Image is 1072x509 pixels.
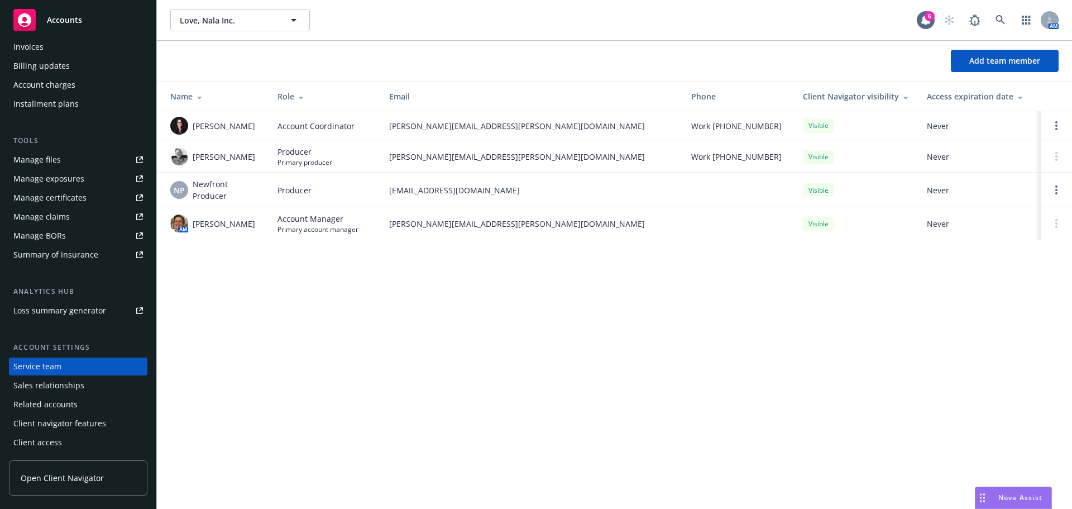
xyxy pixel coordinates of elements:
a: Open options [1050,119,1063,132]
div: Manage claims [13,208,70,226]
a: Manage BORs [9,227,147,245]
div: Manage files [13,151,61,169]
span: Love, Nala Inc. [180,15,276,26]
span: Never [927,120,1032,132]
a: Client access [9,434,147,451]
span: NP [174,184,185,196]
a: Summary of insurance [9,246,147,264]
div: Access expiration date [927,91,1032,102]
div: Email [389,91,673,102]
div: Client access [13,434,62,451]
span: [PERSON_NAME] [193,218,255,230]
button: Nova Assist [975,487,1052,509]
button: Add team member [951,50,1059,72]
a: Search [989,9,1012,31]
span: Newfront Producer [193,178,260,202]
div: Service team [13,358,61,375]
div: Client Navigator visibility [803,91,909,102]
div: Sales relationships [13,377,84,394]
span: Never [927,151,1032,163]
span: [PERSON_NAME][EMAIL_ADDRESS][PERSON_NAME][DOMAIN_NAME] [389,151,673,163]
button: Love, Nala Inc. [170,9,310,31]
span: Never [927,218,1032,230]
div: Installment plans [13,95,79,113]
div: Analytics hub [9,286,147,297]
span: [PERSON_NAME] [193,151,255,163]
a: Account charges [9,76,147,94]
a: Switch app [1015,9,1037,31]
a: Manage claims [9,208,147,226]
span: Nova Assist [998,493,1042,502]
span: Open Client Navigator [21,472,104,484]
span: Account Coordinator [277,120,355,132]
a: Manage files [9,151,147,169]
div: Manage certificates [13,189,87,207]
img: photo [170,148,188,165]
div: Role [277,91,371,102]
div: Summary of insurance [13,246,98,264]
div: Visible [803,183,834,197]
img: photo [170,117,188,135]
a: Report a Bug [964,9,986,31]
a: Start snowing [938,9,960,31]
img: photo [170,215,188,232]
div: Tools [9,135,147,146]
div: Phone [691,91,785,102]
span: Primary account manager [277,225,358,234]
div: Visible [803,150,834,164]
a: Open options [1050,183,1063,197]
a: Billing updates [9,57,147,75]
span: [EMAIL_ADDRESS][DOMAIN_NAME] [389,184,673,196]
span: Work [PHONE_NUMBER] [691,120,782,132]
span: Account Manager [277,213,358,225]
div: Drag to move [975,487,989,508]
div: 6 [925,11,935,21]
a: Manage certificates [9,189,147,207]
a: Loss summary generator [9,302,147,320]
a: Manage exposures [9,170,147,188]
span: Never [927,184,1032,196]
span: [PERSON_NAME] [193,120,255,132]
div: Manage BORs [13,227,66,245]
div: Visible [803,217,834,231]
span: Producer [277,184,312,196]
span: Work [PHONE_NUMBER] [691,151,782,163]
div: Name [170,91,260,102]
div: Related accounts [13,396,78,413]
div: Loss summary generator [13,302,106,320]
div: Visible [803,118,834,132]
a: Service team [9,358,147,375]
div: Manage exposures [13,170,84,188]
div: Account charges [13,76,75,94]
div: Invoices [13,38,44,56]
a: Sales relationships [9,377,147,394]
span: Primary producer [277,158,332,167]
span: Add team member [969,55,1040,66]
div: Client navigator features [13,415,106,432]
a: Accounts [9,4,147,36]
span: Accounts [47,16,82,25]
span: Producer [277,146,332,158]
div: Account settings [9,342,147,353]
a: Invoices [9,38,147,56]
a: Client navigator features [9,415,147,432]
a: Related accounts [9,396,147,413]
div: Billing updates [13,57,70,75]
span: [PERSON_NAME][EMAIL_ADDRESS][PERSON_NAME][DOMAIN_NAME] [389,120,673,132]
span: [PERSON_NAME][EMAIL_ADDRESS][PERSON_NAME][DOMAIN_NAME] [389,218,673,230]
a: Installment plans [9,95,147,113]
